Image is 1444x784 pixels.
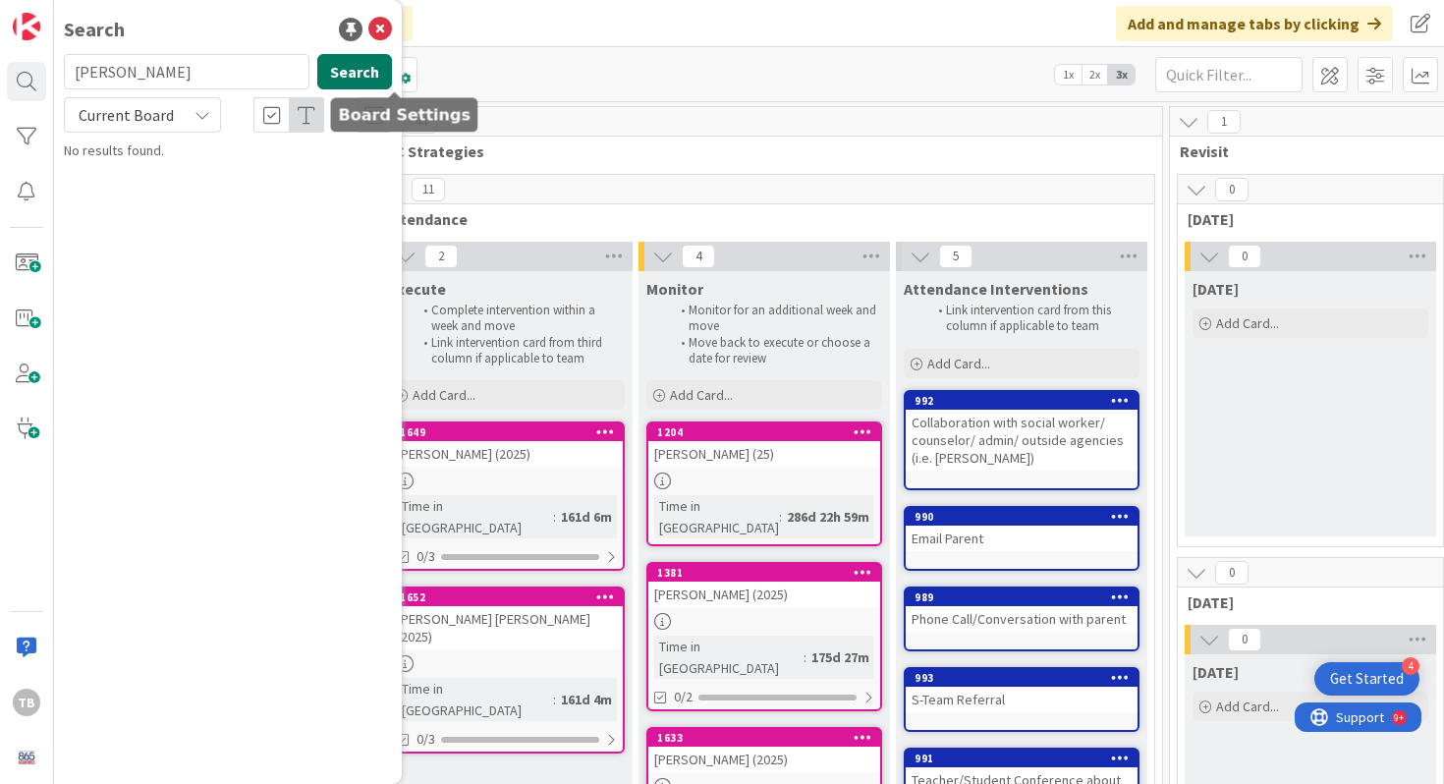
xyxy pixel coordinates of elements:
[904,390,1139,490] a: 992Collaboration with social worker/ counselor/ admin/ outside agencies (i.e. [PERSON_NAME])
[1314,662,1419,696] div: Open Get Started checklist, remaining modules: 4
[906,669,1138,687] div: 993
[646,421,882,546] a: 1204[PERSON_NAME] (25)Time in [GEOGRAPHIC_DATA]:286d 22h 59m
[1228,628,1261,651] span: 0
[906,588,1138,606] div: 989
[906,526,1138,551] div: Email Parent
[391,606,623,649] div: [PERSON_NAME] [PERSON_NAME] (2025)
[915,671,1138,685] div: 993
[389,421,625,571] a: 1649[PERSON_NAME] (2025)Time in [GEOGRAPHIC_DATA]:161d 6m0/3
[413,335,622,367] li: Link intervention card from third column if applicable to team
[397,495,553,538] div: Time in [GEOGRAPHIC_DATA]
[674,687,693,707] span: 0/2
[1193,279,1239,299] span: August 2024
[906,606,1138,632] div: Phone Call/Conversation with parent
[906,508,1138,526] div: 990
[413,303,622,335] li: Complete intervention within a week and move
[779,506,782,528] span: :
[412,178,445,201] span: 11
[13,689,40,716] div: TB
[670,303,879,335] li: Monitor for an additional week and move
[391,423,623,467] div: 1649[PERSON_NAME] (2025)
[417,546,435,567] span: 0/3
[657,731,880,745] div: 1633
[553,506,556,528] span: :
[1188,592,1418,612] span: September 2024
[391,588,623,606] div: 1652
[1330,669,1404,689] div: Get Started
[1188,209,1418,229] span: August 2024
[915,590,1138,604] div: 989
[906,687,1138,712] div: S-Team Referral
[13,13,40,40] img: Visit kanbanzone.com
[1228,245,1261,268] span: 0
[927,355,990,372] span: Add Card...
[904,667,1139,732] a: 993S-Team Referral
[1082,65,1108,84] span: 2x
[1108,65,1135,84] span: 3x
[906,750,1138,767] div: 991
[648,729,880,747] div: 1633
[646,562,882,711] a: 1381[PERSON_NAME] (2025)Time in [GEOGRAPHIC_DATA]:175d 27m0/2
[915,394,1138,408] div: 992
[648,747,880,772] div: [PERSON_NAME] (2025)
[1180,141,1426,161] span: Revisit
[670,335,879,367] li: Move back to execute or choose a date for review
[64,140,392,161] div: No results found.
[939,245,972,268] span: 5
[1207,110,1241,134] span: 1
[648,564,880,607] div: 1381[PERSON_NAME] (2025)
[1216,314,1279,332] span: Add Card...
[906,669,1138,712] div: 993S-Team Referral
[904,279,1088,299] span: Attendance Interventions
[915,752,1138,765] div: 991
[1215,561,1249,585] span: 0
[389,587,625,754] a: 1652[PERSON_NAME] [PERSON_NAME] (2025)Time in [GEOGRAPHIC_DATA]:161d 4m0/3
[682,245,715,268] span: 4
[1215,178,1249,201] span: 0
[339,106,471,125] h5: Board Settings
[556,506,617,528] div: 161d 6m
[927,303,1137,335] li: Link intervention card from this column if applicable to team
[804,646,806,668] span: :
[41,3,89,27] span: Support
[906,392,1138,471] div: 992Collaboration with social worker/ counselor/ admin/ outside agencies (i.e. [PERSON_NAME])
[648,564,880,582] div: 1381
[654,636,804,679] div: Time in [GEOGRAPHIC_DATA]
[391,423,623,441] div: 1649
[648,582,880,607] div: [PERSON_NAME] (2025)
[1116,6,1393,41] div: Add and manage tabs by clicking
[553,689,556,710] span: :
[657,566,880,580] div: 1381
[413,386,475,404] span: Add Card...
[906,588,1138,632] div: 989Phone Call/Conversation with parent
[384,209,1130,229] span: Attendance
[400,425,623,439] div: 1649
[417,729,435,750] span: 0/3
[64,54,309,89] input: Search for title...
[64,15,125,44] div: Search
[646,279,703,299] span: Monitor
[904,587,1139,651] a: 989Phone Call/Conversation with parent
[391,441,623,467] div: [PERSON_NAME] (2025)
[400,590,623,604] div: 1652
[79,105,174,125] span: Current Board
[376,141,1138,161] span: ABC Strategies
[648,441,880,467] div: [PERSON_NAME] (25)
[904,506,1139,571] a: 990Email Parent
[99,8,109,24] div: 9+
[906,508,1138,551] div: 990Email Parent
[782,506,874,528] div: 286d 22h 59m
[317,54,392,89] button: Search
[397,678,553,721] div: Time in [GEOGRAPHIC_DATA]
[1055,65,1082,84] span: 1x
[389,279,446,299] span: Execute
[915,510,1138,524] div: 990
[1216,698,1279,715] span: Add Card...
[654,495,779,538] div: Time in [GEOGRAPHIC_DATA]
[1402,657,1419,675] div: 4
[670,386,733,404] span: Add Card...
[1155,57,1303,92] input: Quick Filter...
[906,410,1138,471] div: Collaboration with social worker/ counselor/ admin/ outside agencies (i.e. [PERSON_NAME])
[906,392,1138,410] div: 992
[13,744,40,771] img: avatar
